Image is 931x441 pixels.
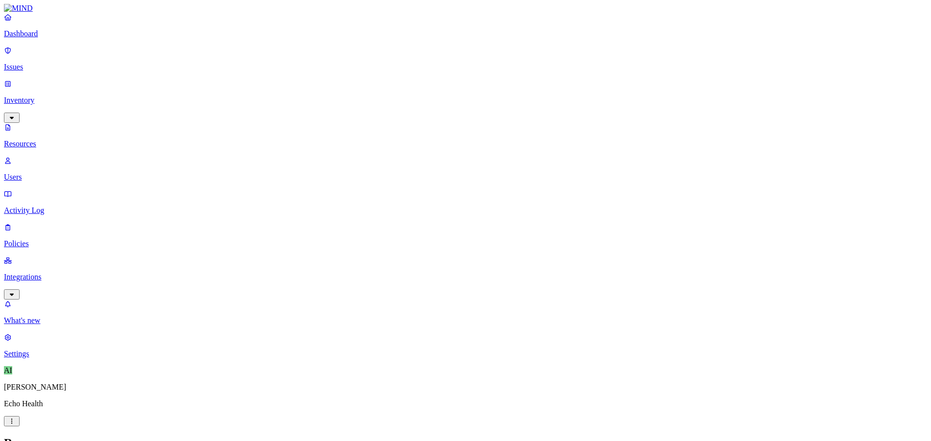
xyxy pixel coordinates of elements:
a: Activity Log [4,189,927,215]
p: Integrations [4,273,927,281]
p: Resources [4,139,927,148]
a: Resources [4,123,927,148]
p: Dashboard [4,29,927,38]
p: Issues [4,63,927,71]
a: Policies [4,223,927,248]
p: Policies [4,239,927,248]
p: What's new [4,316,927,325]
a: Integrations [4,256,927,298]
p: Settings [4,349,927,358]
span: AI [4,366,12,374]
p: [PERSON_NAME] [4,383,927,392]
p: Inventory [4,96,927,105]
a: Issues [4,46,927,71]
a: MIND [4,4,927,13]
a: What's new [4,300,927,325]
p: Echo Health [4,399,927,408]
img: MIND [4,4,33,13]
p: Users [4,173,927,182]
a: Dashboard [4,13,927,38]
a: Inventory [4,79,927,121]
a: Users [4,156,927,182]
p: Activity Log [4,206,927,215]
a: Settings [4,333,927,358]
